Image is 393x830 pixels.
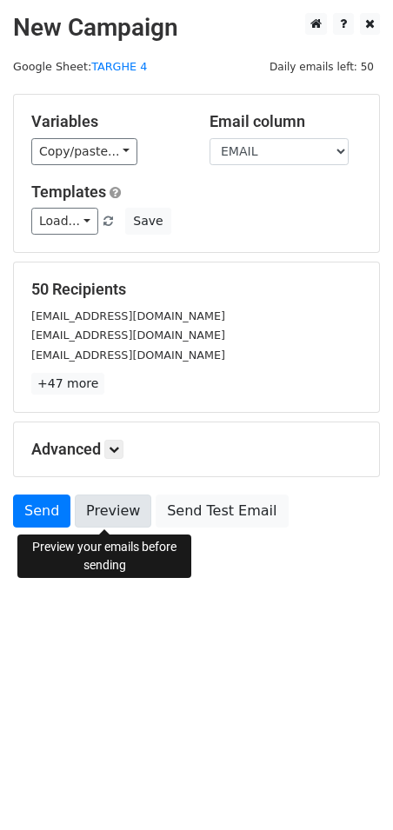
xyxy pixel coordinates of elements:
h5: Variables [31,112,183,131]
div: Preview your emails before sending [17,535,191,578]
a: Send Test Email [156,495,288,528]
div: Widget chat [306,747,393,830]
h5: Advanced [31,440,362,459]
button: Save [125,208,170,235]
span: Daily emails left: 50 [263,57,380,76]
iframe: Chat Widget [306,747,393,830]
a: Send [13,495,70,528]
a: Preview [75,495,151,528]
h2: New Campaign [13,13,380,43]
small: [EMAIL_ADDRESS][DOMAIN_NAME] [31,309,225,322]
a: Templates [31,183,106,201]
small: Google Sheet: [13,60,147,73]
a: TARGHE 4 [91,60,147,73]
h5: Email column [210,112,362,131]
a: Daily emails left: 50 [263,60,380,73]
a: Copy/paste... [31,138,137,165]
a: +47 more [31,373,104,395]
h5: 50 Recipients [31,280,362,299]
a: Load... [31,208,98,235]
small: [EMAIL_ADDRESS][DOMAIN_NAME] [31,329,225,342]
small: [EMAIL_ADDRESS][DOMAIN_NAME] [31,349,225,362]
